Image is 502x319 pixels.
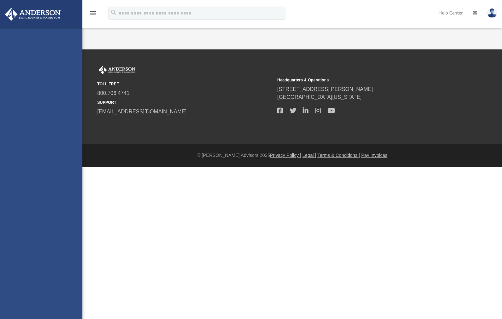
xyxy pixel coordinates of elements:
[487,8,497,18] img: User Pic
[89,9,97,17] i: menu
[97,109,187,114] a: [EMAIL_ADDRESS][DOMAIN_NAME]
[317,153,360,158] a: Terms & Conditions |
[277,94,362,100] a: [GEOGRAPHIC_DATA][US_STATE]
[97,90,130,96] a: 800.706.4741
[97,66,137,74] img: Anderson Advisors Platinum Portal
[89,13,97,17] a: menu
[277,77,453,83] small: Headquarters & Operations
[82,152,502,159] div: © [PERSON_NAME] Advisors 2025
[270,153,301,158] a: Privacy Policy |
[277,86,373,92] a: [STREET_ADDRESS][PERSON_NAME]
[361,153,387,158] a: Pay Invoices
[3,8,63,21] img: Anderson Advisors Platinum Portal
[97,81,273,87] small: TOLL FREE
[97,100,273,105] small: SUPPORT
[110,9,117,16] i: search
[303,153,316,158] a: Legal |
